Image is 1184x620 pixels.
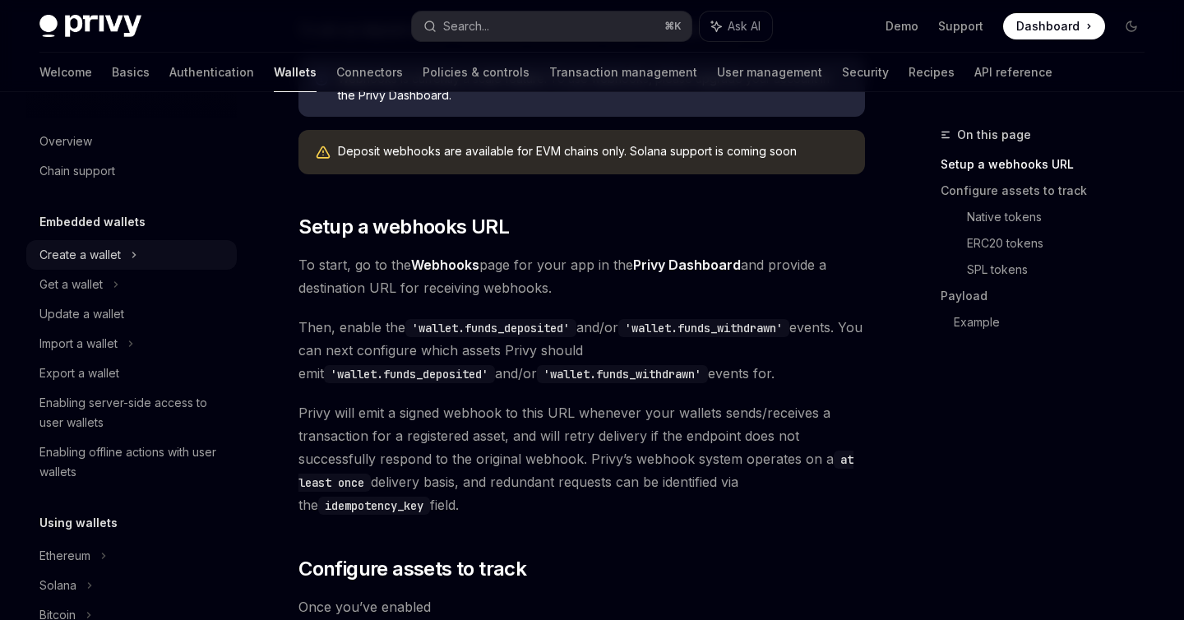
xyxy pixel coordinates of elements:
a: Overview [26,127,237,156]
div: Ethereum [39,546,90,566]
a: API reference [974,53,1052,92]
div: Export a wallet [39,363,119,383]
span: Ask AI [728,18,761,35]
button: Search...⌘K [412,12,691,41]
div: Create a wallet [39,245,121,265]
div: Enabling offline actions with user wallets [39,442,227,482]
svg: Warning [315,145,331,161]
span: Privy will emit a signed webhook to this URL whenever your wallets sends/receives a transaction f... [298,401,865,516]
a: Enabling offline actions with user wallets [26,437,237,487]
div: Search... [443,16,489,36]
button: Toggle dark mode [1118,13,1145,39]
span: Setup a webhooks URL [298,214,509,240]
span: On this page [957,125,1031,145]
span: To start, go to the page for your app in the and provide a destination URL for receiving webhooks. [298,253,865,299]
a: Chain support [26,156,237,186]
a: Native tokens [967,204,1158,230]
div: Solana [39,576,76,595]
div: Chain support [39,161,115,181]
h5: Embedded wallets [39,212,146,232]
a: Welcome [39,53,92,92]
code: 'wallet.funds_withdrawn' [537,365,708,383]
a: ERC20 tokens [967,230,1158,257]
a: Basics [112,53,150,92]
a: Webhooks [411,257,479,274]
a: Demo [886,18,918,35]
a: Authentication [169,53,254,92]
a: User management [717,53,822,92]
button: Ask AI [700,12,772,41]
code: idempotency_key [318,497,430,515]
div: Deposit webhooks are available for EVM chains only. Solana support is coming soon [338,143,849,161]
span: Then, enable the and/or events. You can next configure which assets Privy should emit and/or even... [298,316,865,385]
span: Dashboard [1016,18,1080,35]
a: Security [842,53,889,92]
a: Support [938,18,983,35]
a: Configure assets to track [941,178,1158,204]
div: Enabling server-side access to user wallets [39,393,227,433]
a: Payload [941,283,1158,309]
div: Get a wallet [39,275,103,294]
h5: Using wallets [39,513,118,533]
a: Dashboard [1003,13,1105,39]
code: 'wallet.funds_deposited' [324,365,495,383]
a: Enabling server-side access to user wallets [26,388,237,437]
img: dark logo [39,15,141,38]
span: Configure assets to track [298,556,526,582]
code: 'wallet.funds_deposited' [405,319,576,337]
a: Wallets [274,53,317,92]
a: Update a wallet [26,299,237,329]
a: Transaction management [549,53,697,92]
code: 'wallet.funds_withdrawn' [618,319,789,337]
div: Overview [39,132,92,151]
div: Import a wallet [39,334,118,354]
a: Privy Dashboard [633,257,741,274]
a: Connectors [336,53,403,92]
div: Update a wallet [39,304,124,324]
a: Setup a webhooks URL [941,151,1158,178]
a: SPL tokens [967,257,1158,283]
a: Export a wallet [26,359,237,388]
a: Recipes [909,53,955,92]
a: Example [954,309,1158,335]
a: Policies & controls [423,53,530,92]
strong: Webhooks [411,257,479,273]
span: ⌘ K [664,20,682,33]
